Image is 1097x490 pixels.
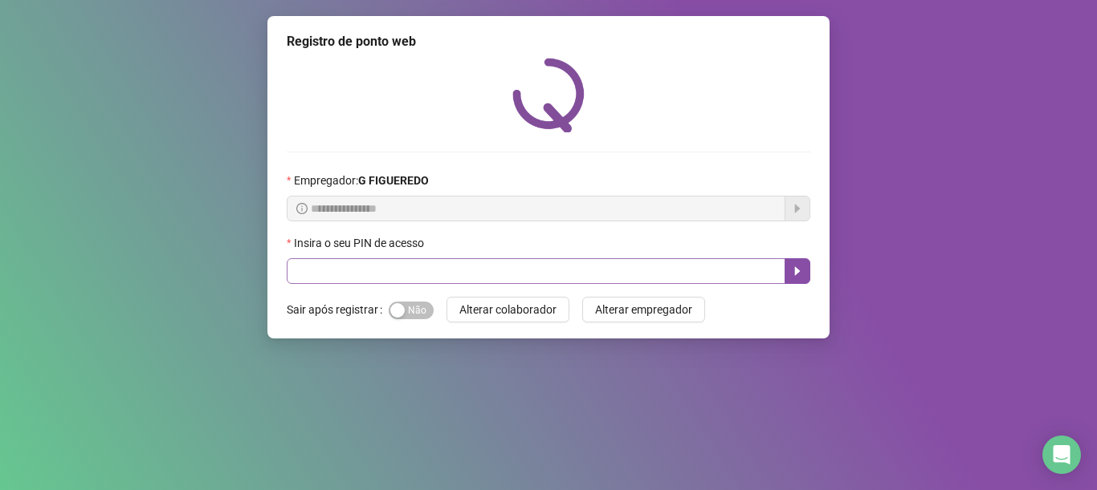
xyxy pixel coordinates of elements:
[447,297,569,322] button: Alterar colaborador
[459,301,557,318] span: Alterar colaborador
[287,297,389,322] label: Sair após registrar
[358,174,429,187] strong: G FIGUEREDO
[296,203,308,214] span: info-circle
[287,32,810,51] div: Registro de ponto web
[287,234,434,252] label: Insira o seu PIN de acesso
[595,301,692,318] span: Alterar empregador
[512,58,585,132] img: QRPoint
[1042,435,1081,474] div: Open Intercom Messenger
[582,297,705,322] button: Alterar empregador
[791,265,804,277] span: caret-right
[294,172,429,189] span: Empregador :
